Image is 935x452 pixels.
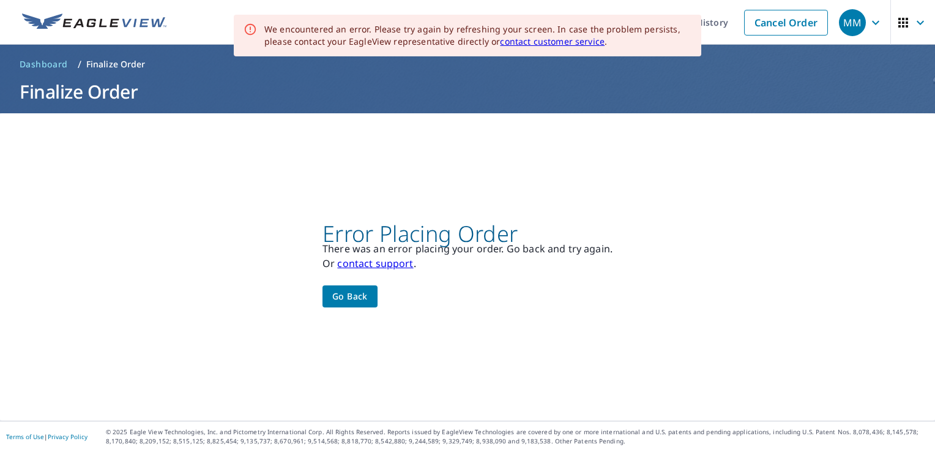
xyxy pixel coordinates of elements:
nav: breadcrumb [15,55,920,74]
span: Go back [332,289,368,304]
a: Cancel Order [744,10,828,36]
span: Dashboard [20,58,68,70]
a: Privacy Policy [48,432,88,441]
div: We encountered an error. Please try again by refreshing your screen. In case the problem persists... [264,23,691,48]
p: Finalize Order [86,58,146,70]
p: | [6,433,88,440]
p: © 2025 Eagle View Technologies, Inc. and Pictometry International Corp. All Rights Reserved. Repo... [106,428,929,446]
a: contact customer service [500,36,605,47]
a: Terms of Use [6,432,44,441]
img: EV Logo [22,13,166,32]
p: Error Placing Order [322,227,613,241]
li: / [78,57,81,72]
button: Go back [322,285,378,308]
p: There was an error placing your order. Go back and try again. [322,241,613,256]
div: MM [839,9,866,36]
a: contact support [337,257,413,270]
h1: Finalize Order [15,79,920,104]
p: Or . [322,256,613,271]
a: Dashboard [15,55,73,74]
